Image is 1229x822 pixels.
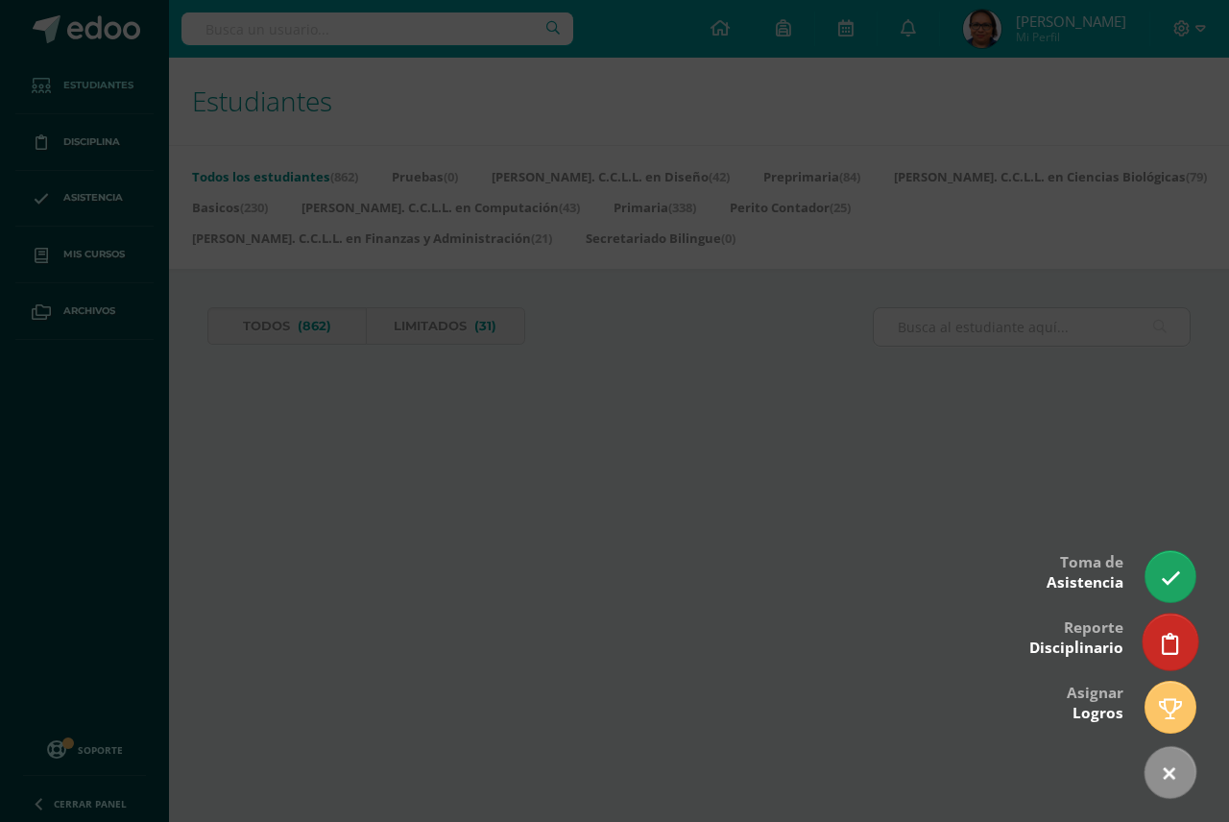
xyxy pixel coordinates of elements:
div: Asignar [1067,670,1123,733]
span: Disciplinario [1029,638,1123,658]
div: Toma de [1047,540,1123,602]
div: Reporte [1029,605,1123,667]
span: Asistencia [1047,572,1123,592]
span: Logros [1072,703,1123,723]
